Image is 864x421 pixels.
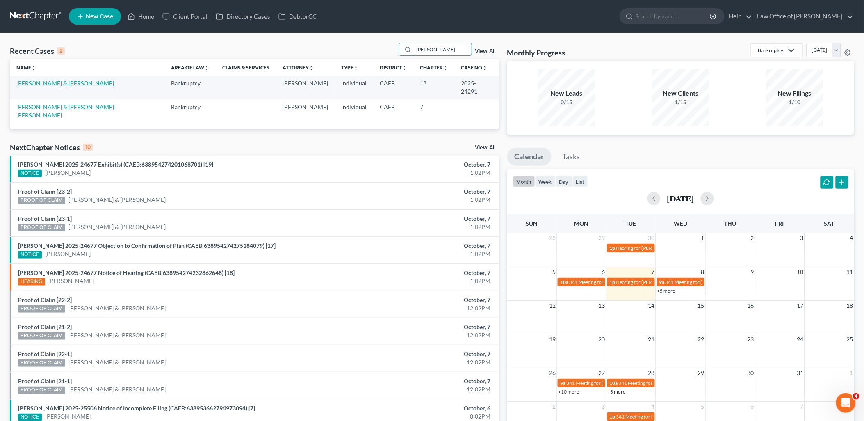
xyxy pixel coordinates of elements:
a: Attorneyunfold_more [283,64,314,71]
div: 2 [57,47,65,55]
span: 4 [849,233,854,243]
span: Thu [724,220,736,227]
span: 16 [747,301,755,311]
div: NextChapter Notices [10,142,93,152]
span: 341 Meeting for [PERSON_NAME] & [PERSON_NAME] [666,279,783,285]
a: Area of Lawunfold_more [171,64,209,71]
a: Proof of Claim [23-1] [18,215,72,222]
td: [PERSON_NAME] [276,99,335,123]
a: [PERSON_NAME] & [PERSON_NAME] [68,331,166,339]
a: [PERSON_NAME] [45,169,91,177]
i: unfold_more [309,66,314,71]
span: 28 [647,368,656,378]
span: 10a [610,380,618,386]
span: 3 [601,402,606,412]
a: [PERSON_NAME] 2025-24677 Objection to Confirmation of Plan (CAEB:638954274275184079) [17] [18,242,276,249]
div: 12:02PM [339,358,491,366]
a: Case Nounfold_more [461,64,487,71]
a: +10 more [558,389,579,395]
iframe: Intercom live chat [836,393,856,413]
span: 28 [548,233,556,243]
div: October, 7 [339,296,491,304]
div: New Leads [538,89,595,98]
span: 2 [552,402,556,412]
div: 1/10 [766,98,823,106]
div: 10 [83,144,93,151]
span: 21 [647,334,656,344]
div: 1:02PM [339,250,491,258]
span: 6 [601,267,606,277]
div: 12:02PM [339,304,491,312]
div: October, 7 [339,215,491,223]
a: DebtorCC [274,9,321,24]
span: 27 [598,368,606,378]
span: 4 [651,402,656,412]
span: 17 [796,301,805,311]
span: 26 [548,368,556,378]
div: PROOF OF CLAIM [18,305,65,313]
div: 1:02PM [339,277,491,285]
span: 24 [796,334,805,344]
th: Claims & Services [216,59,276,76]
div: PROOF OF CLAIM [18,197,65,204]
a: [PERSON_NAME] [48,277,94,285]
span: Fri [775,220,784,227]
span: 9a [659,279,665,285]
span: 20 [598,334,606,344]
a: Proof of Claim [22-1] [18,350,72,357]
div: October, 7 [339,160,491,169]
div: October, 7 [339,269,491,277]
a: Typeunfold_more [341,64,358,71]
span: Hearing for [PERSON_NAME] & [PERSON_NAME] [616,279,724,285]
a: Client Portal [158,9,212,24]
span: 1 [700,233,705,243]
a: Calendar [507,148,552,166]
span: 8 [700,267,705,277]
span: 19 [548,334,556,344]
a: [PERSON_NAME] & [PERSON_NAME] [16,80,114,87]
a: [PERSON_NAME] & [PERSON_NAME] [PERSON_NAME] [16,103,114,119]
h2: [DATE] [667,194,694,203]
div: October, 7 [339,188,491,196]
div: Recent Cases [10,46,65,56]
a: View All [475,48,496,54]
div: PROOF OF CLAIM [18,224,65,231]
div: October, 7 [339,323,491,331]
span: 10 [796,267,805,277]
a: +5 more [657,288,675,294]
span: 13 [598,301,606,311]
div: NOTICE [18,170,42,177]
a: [PERSON_NAME] 2025-24677 Notice of Hearing (CAEB:638954274232862648) [18] [18,269,235,276]
span: Wed [674,220,687,227]
i: unfold_more [31,66,36,71]
div: 1:02PM [339,169,491,177]
span: 10a [560,279,568,285]
i: unfold_more [443,66,448,71]
div: 12:02PM [339,385,491,394]
div: 8:02PM [339,412,491,421]
div: 1:02PM [339,196,491,204]
div: October, 6 [339,404,491,412]
span: 7 [800,402,805,412]
span: 18 [846,301,854,311]
span: 11 [846,267,854,277]
span: New Case [86,14,113,20]
a: Home [123,9,158,24]
div: 1:02PM [339,223,491,231]
a: [PERSON_NAME] & [PERSON_NAME] [68,223,166,231]
h3: Monthly Progress [507,48,565,57]
span: 25 [846,334,854,344]
a: Proof of Claim [21-2] [18,323,72,330]
span: 23 [747,334,755,344]
a: [PERSON_NAME] & [PERSON_NAME] [68,304,166,312]
a: Proof of Claim [23-2] [18,188,72,195]
td: CAEB [373,99,413,123]
div: October, 7 [339,242,491,250]
a: [PERSON_NAME] & [PERSON_NAME] [68,385,166,394]
a: Law Office of [PERSON_NAME] [753,9,854,24]
i: unfold_more [204,66,209,71]
td: 2025-24291 [454,76,499,99]
a: [PERSON_NAME] [45,412,91,421]
span: 15 [697,301,705,311]
span: 2 [750,233,755,243]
